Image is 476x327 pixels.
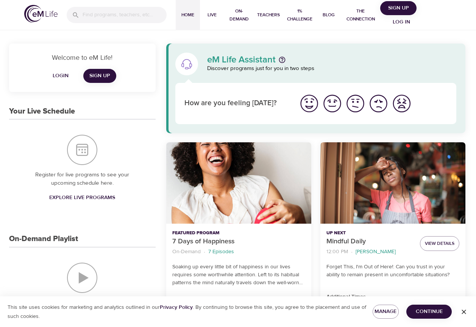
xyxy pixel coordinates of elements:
button: View Details [420,236,459,251]
a: Sign Up [83,69,116,83]
span: On-Demand [227,7,251,23]
button: Continue [406,305,452,319]
h3: On-Demand Playlist [9,235,78,243]
span: Live [203,11,221,19]
span: Sign Up [383,3,414,13]
img: On-Demand Playlist [67,263,97,293]
p: Welcome to eM Life! [18,53,147,63]
p: 12:00 PM [326,248,348,256]
span: Log in [386,17,417,27]
span: The Connection [344,7,377,23]
nav: breadcrumb [172,247,305,257]
button: I'm feeling worst [390,92,413,115]
p: How are you feeling [DATE]? [184,98,289,109]
span: Explore Live Programs [49,193,115,202]
button: Mindful Daily [320,142,465,224]
button: Log in [383,15,420,29]
nav: breadcrumb [326,247,414,257]
p: On-Demand [172,248,201,256]
h3: Your Live Schedule [9,107,75,116]
button: Sign Up [380,1,417,15]
p: eM Life Assistant [207,55,276,64]
button: Manage [373,305,399,319]
p: Discover programs just for you in two steps [207,64,456,73]
p: Forget This, I'm Out of Here!: Can you trust in your ability to remain present in uncomfortable s... [326,263,459,279]
img: great [299,93,320,114]
p: 7 Episodes [208,248,234,256]
span: Teachers [257,11,280,19]
input: Find programs, teachers, etc... [83,7,167,23]
p: Additional Times [326,293,459,301]
p: Featured Program [172,230,305,237]
span: View Details [425,240,454,248]
button: Login [48,69,73,83]
span: Sign Up [89,71,110,81]
img: ok [345,93,366,114]
button: 7 Days of Happiness [166,142,311,224]
p: Register for live programs to see your upcoming schedule here. [24,171,140,188]
a: Explore Live Programs [46,191,118,205]
span: Home [179,11,197,19]
img: logo [24,5,58,23]
p: [PERSON_NAME] [356,248,396,256]
span: Blog [320,11,338,19]
p: Mindful Daily [326,237,414,247]
span: Manage [379,307,393,316]
button: I'm feeling bad [367,92,390,115]
img: Your Live Schedule [67,135,97,165]
li: · [351,247,353,257]
li: · [204,247,205,257]
a: Privacy Policy [160,304,193,311]
button: I'm feeling ok [344,92,367,115]
button: I'm feeling good [321,92,344,115]
img: good [322,93,343,114]
span: 1% Challenge [286,7,314,23]
img: bad [368,93,389,114]
span: Continue [412,307,446,316]
img: eM Life Assistant [181,58,193,70]
p: Soaking up every little bit of happiness in our lives requires some worthwhile attention. Left to... [172,263,305,287]
button: I'm feeling great [298,92,321,115]
p: Up Next [326,230,414,237]
img: worst [391,93,412,114]
span: Login [52,71,70,81]
p: 7 Days of Happiness [172,237,305,247]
